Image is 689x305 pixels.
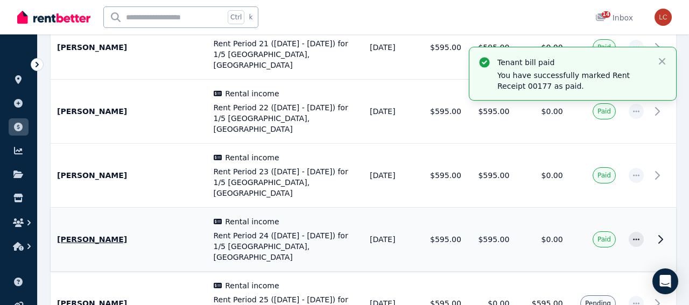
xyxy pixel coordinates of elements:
span: Ctrl [228,10,244,24]
span: Rent Period 22 ([DATE] - [DATE]) for 1/5 [GEOGRAPHIC_DATA], [GEOGRAPHIC_DATA] [214,102,357,134]
span: k [249,13,252,22]
td: $595.00 [419,16,467,80]
img: RentBetter [17,9,90,25]
img: Laura Coroneos [655,9,672,26]
span: 14 [602,11,610,18]
span: $0.00 [542,43,563,52]
td: $595.00 [419,80,467,144]
td: [DATE] [363,80,419,144]
td: $595.00 [419,208,467,272]
span: $0.00 [542,107,563,116]
p: You have successfully marked Rent Receipt 00177 as paid. [497,70,648,91]
div: Inbox [595,12,633,23]
td: [DATE] [363,208,419,272]
td: [DATE] [363,16,419,80]
span: Rental income [225,152,279,163]
span: $0.00 [542,235,563,244]
span: Rent Period 23 ([DATE] - [DATE]) for 1/5 [GEOGRAPHIC_DATA], [GEOGRAPHIC_DATA] [214,166,357,198]
div: Open Intercom Messenger [652,268,678,294]
span: Paid [597,235,611,244]
p: [PERSON_NAME] [57,234,201,245]
span: Paid [597,171,611,180]
td: $595.00 [419,144,467,208]
span: Rent Period 24 ([DATE] - [DATE]) for 1/5 [GEOGRAPHIC_DATA], [GEOGRAPHIC_DATA] [214,230,357,263]
p: Tenant bill paid [497,57,648,68]
span: $0.00 [542,171,563,180]
span: Rental income [225,216,279,227]
td: $595.00 [468,16,516,80]
td: $595.00 [468,80,516,144]
td: [DATE] [363,144,419,208]
p: [PERSON_NAME] [57,42,201,53]
span: Rental income [225,88,279,99]
p: [PERSON_NAME] [57,106,201,117]
span: Rent Period 21 ([DATE] - [DATE]) for 1/5 [GEOGRAPHIC_DATA], [GEOGRAPHIC_DATA] [214,38,357,70]
td: $595.00 [468,144,516,208]
p: [PERSON_NAME] [57,170,201,181]
span: Rental income [225,280,279,291]
span: Paid [597,43,611,52]
td: $595.00 [468,208,516,272]
span: Paid [597,107,611,116]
